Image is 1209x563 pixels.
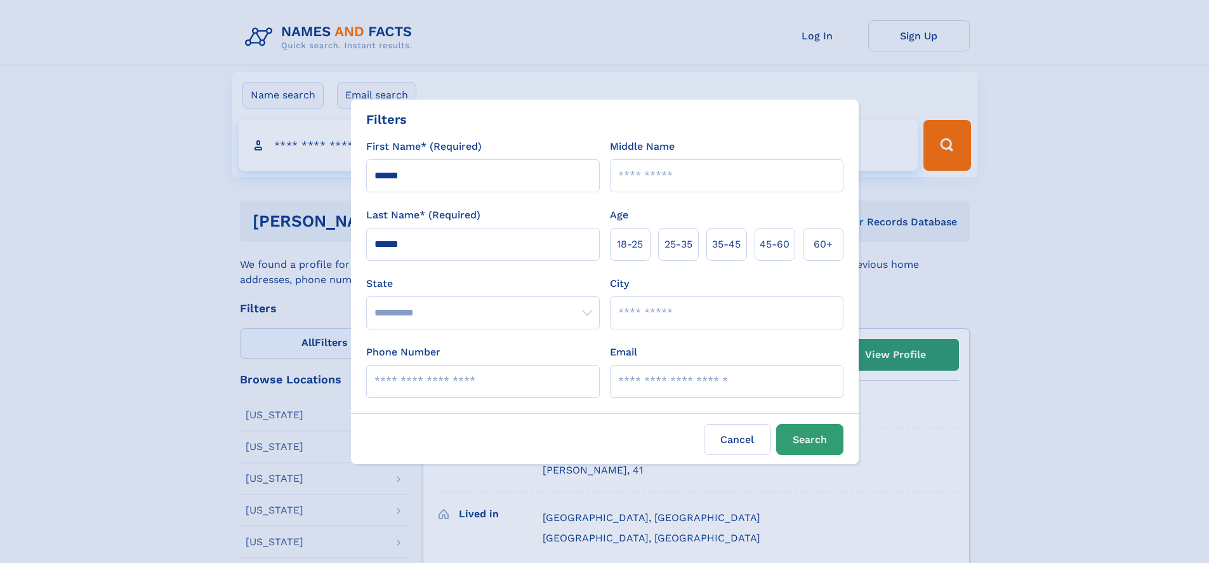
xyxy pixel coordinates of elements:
[366,345,440,360] label: Phone Number
[610,208,628,223] label: Age
[366,276,600,291] label: State
[814,237,833,252] span: 60+
[610,345,637,360] label: Email
[366,139,482,154] label: First Name* (Required)
[366,110,407,129] div: Filters
[704,424,771,455] label: Cancel
[712,237,741,252] span: 35‑45
[617,237,643,252] span: 18‑25
[366,208,480,223] label: Last Name* (Required)
[664,237,692,252] span: 25‑35
[776,424,843,455] button: Search
[610,139,675,154] label: Middle Name
[610,276,629,291] label: City
[760,237,789,252] span: 45‑60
